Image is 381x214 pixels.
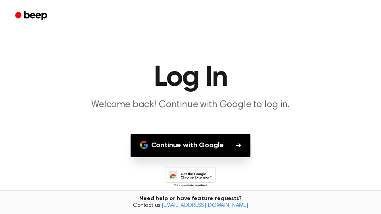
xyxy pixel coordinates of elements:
[131,134,251,157] button: Continue with Google
[10,64,371,92] h1: Log In
[10,8,54,24] a: Beep
[162,203,248,208] a: [EMAIL_ADDRESS][DOMAIN_NAME]
[38,98,343,112] p: Welcome back! Continue with Google to log in.
[5,202,376,210] span: Contact us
